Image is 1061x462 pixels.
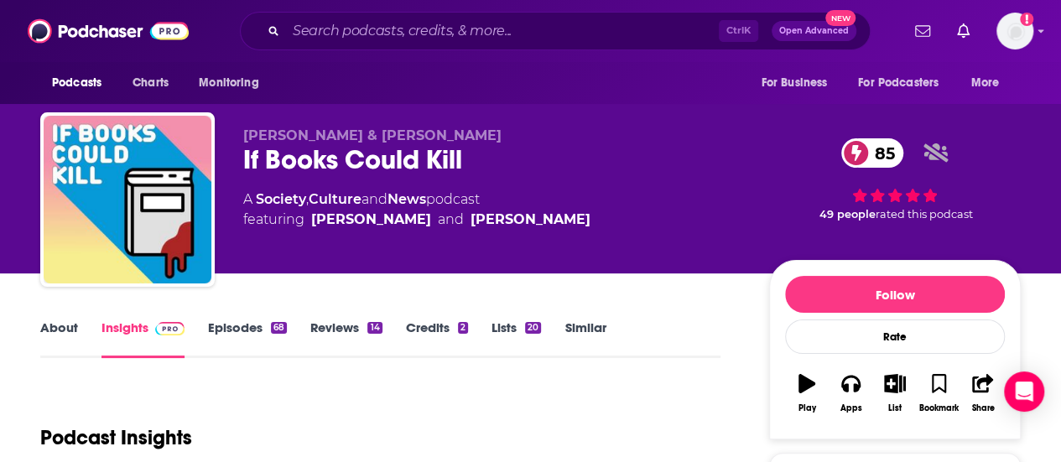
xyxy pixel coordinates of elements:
[101,319,185,358] a: InsightsPodchaser Pro
[841,138,903,168] a: 85
[785,363,829,423] button: Play
[309,191,361,207] a: Culture
[919,403,959,413] div: Bookmark
[40,425,192,450] h1: Podcast Insights
[525,322,541,334] div: 20
[961,363,1005,423] button: Share
[996,13,1033,49] img: User Profile
[271,322,287,334] div: 68
[1004,371,1044,412] div: Open Intercom Messenger
[406,319,468,358] a: Credits2
[908,17,937,45] a: Show notifications dropdown
[40,319,78,358] a: About
[256,191,306,207] a: Society
[52,71,101,95] span: Podcasts
[996,13,1033,49] button: Show profile menu
[876,208,973,221] span: rated this podcast
[286,18,719,44] input: Search podcasts, credits, & more...
[825,10,856,26] span: New
[960,67,1021,99] button: open menu
[772,21,856,41] button: Open AdvancedNew
[1020,13,1033,26] svg: Add a profile image
[155,322,185,335] img: Podchaser Pro
[306,191,309,207] span: ,
[798,403,816,413] div: Play
[458,322,468,334] div: 2
[40,67,123,99] button: open menu
[858,71,939,95] span: For Podcasters
[779,27,849,35] span: Open Advanced
[208,319,287,358] a: Episodes68
[199,71,258,95] span: Monitoring
[387,191,426,207] a: News
[785,319,1005,354] div: Rate
[785,276,1005,313] button: Follow
[888,403,902,413] div: List
[471,210,590,230] div: [PERSON_NAME]
[749,67,848,99] button: open menu
[971,71,1000,95] span: More
[761,71,827,95] span: For Business
[769,127,1021,231] div: 85 49 peoplerated this podcast
[829,363,872,423] button: Apps
[819,208,876,221] span: 49 people
[847,67,963,99] button: open menu
[243,189,590,230] div: A podcast
[840,403,862,413] div: Apps
[361,191,387,207] span: and
[133,71,169,95] span: Charts
[44,116,211,283] img: If Books Could Kill
[187,67,280,99] button: open menu
[367,322,382,334] div: 14
[310,319,382,358] a: Reviews14
[311,210,431,230] a: Peter Shamshiri
[858,138,903,168] span: 85
[950,17,976,45] a: Show notifications dropdown
[243,210,590,230] span: featuring
[240,12,871,50] div: Search podcasts, credits, & more...
[243,127,502,143] span: [PERSON_NAME] & [PERSON_NAME]
[491,319,541,358] a: Lists20
[996,13,1033,49] span: Logged in as AtriaBooks
[971,403,994,413] div: Share
[438,210,464,230] span: and
[564,319,606,358] a: Similar
[873,363,917,423] button: List
[719,20,758,42] span: Ctrl K
[122,67,179,99] a: Charts
[28,15,189,47] img: Podchaser - Follow, Share and Rate Podcasts
[917,363,960,423] button: Bookmark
